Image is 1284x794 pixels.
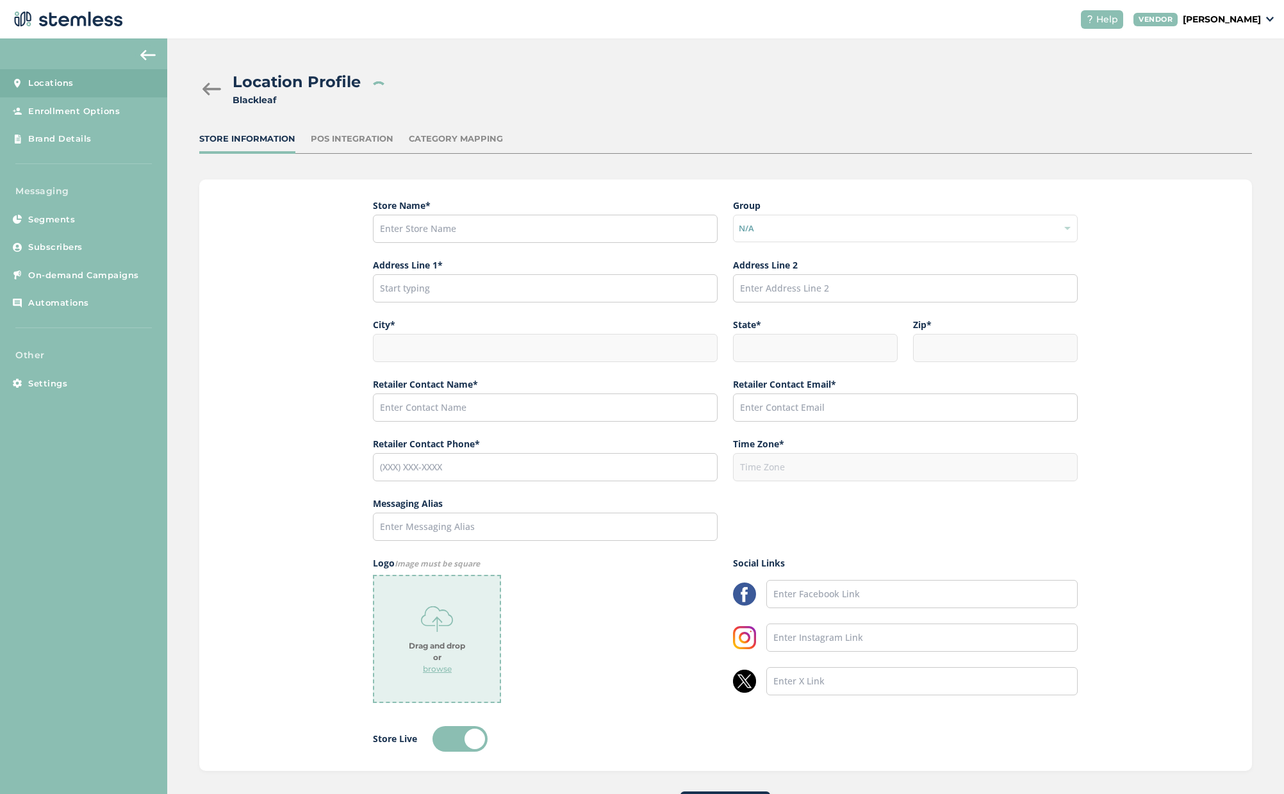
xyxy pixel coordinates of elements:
[373,556,718,570] label: Logo
[1096,13,1118,26] span: Help
[733,670,756,693] img: twitter-a65522e4.webp
[395,558,480,569] span: Image must be square
[733,393,1078,422] input: Enter Contact Email
[28,297,89,310] span: Automations
[373,513,718,541] input: Enter Messaging Alias
[766,624,1078,652] input: Enter Instagram Link
[28,377,67,390] span: Settings
[423,663,452,675] p: browse
[733,437,1078,451] label: Time Zone
[28,105,120,118] span: Enrollment Options
[733,626,756,649] img: 8YMpSc0wJVRgAAAABJRU5ErkJggg==
[733,318,898,331] label: State
[28,269,139,282] span: On-demand Campaigns
[1183,13,1261,26] p: [PERSON_NAME]
[373,497,718,510] label: Messaging Alias
[373,732,417,745] label: Store Live
[28,241,83,254] span: Subscribers
[311,133,393,145] div: POS Integration
[733,199,1078,212] label: Group
[409,640,465,663] strong: Drag and drop or
[373,453,718,481] input: (XXX) XXX-XXXX
[373,258,718,272] label: Address Line 1*
[733,583,756,606] img: LzgAAAAASUVORK5CYII=
[733,258,1078,272] label: Address Line 2
[233,70,361,94] h2: Location Profile
[10,6,123,32] img: logo-dark-0685b13c.svg
[373,318,718,331] label: City
[733,274,1078,302] input: Enter Address Line 2
[373,199,718,212] label: Store Name
[28,77,74,90] span: Locations
[766,667,1078,695] input: Enter X Link
[1133,13,1178,26] div: VENDOR
[733,556,1078,570] label: Social Links
[28,133,92,145] span: Brand Details
[733,377,1078,391] label: Retailer Contact Email
[421,603,453,635] img: icon-upload-85c7ce17.svg
[373,377,718,391] label: Retailer Contact Name
[28,213,75,226] span: Segments
[373,393,718,422] input: Enter Contact Name
[373,274,718,302] input: Start typing
[1266,17,1274,22] img: icon_down-arrow-small-66adaf34.svg
[913,318,1078,331] label: Zip
[199,133,295,145] div: Store Information
[373,215,718,243] input: Enter Store Name
[1086,15,1094,23] img: icon-help-white-03924b79.svg
[373,437,718,451] label: Retailer Contact Phone*
[233,94,361,107] div: Blackleaf
[766,580,1078,608] input: Enter Facebook Link
[140,50,156,60] img: icon-arrow-back-accent-c549486e.svg
[409,133,503,145] div: Category Mapping
[1220,732,1284,794] iframe: Chat Widget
